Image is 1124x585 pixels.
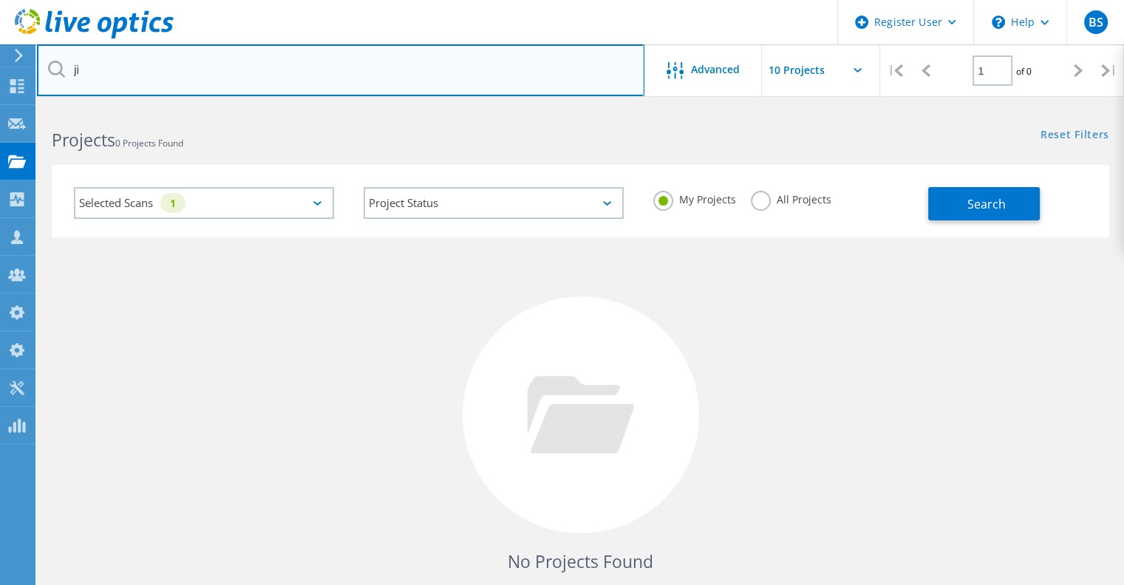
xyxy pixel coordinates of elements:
div: Selected Scans [74,187,334,219]
div: | [880,44,910,97]
svg: \n [992,16,1005,29]
button: Search [928,187,1040,220]
b: Projects [52,128,115,152]
label: My Projects [653,191,736,205]
a: Live Optics Dashboard [15,31,174,41]
span: 0 Projects Found [115,137,183,149]
a: Reset Filters [1040,129,1109,142]
span: Search [967,196,1006,212]
input: Search projects by name, owner, ID, company, etc [37,44,644,96]
div: | [1094,44,1124,97]
div: 1 [160,193,185,213]
span: Advanced [691,64,740,75]
label: All Projects [751,191,831,205]
span: BS [1088,16,1103,28]
div: Project Status [364,187,624,219]
h4: No Projects Found [67,550,1094,574]
span: of 0 [1016,65,1032,78]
